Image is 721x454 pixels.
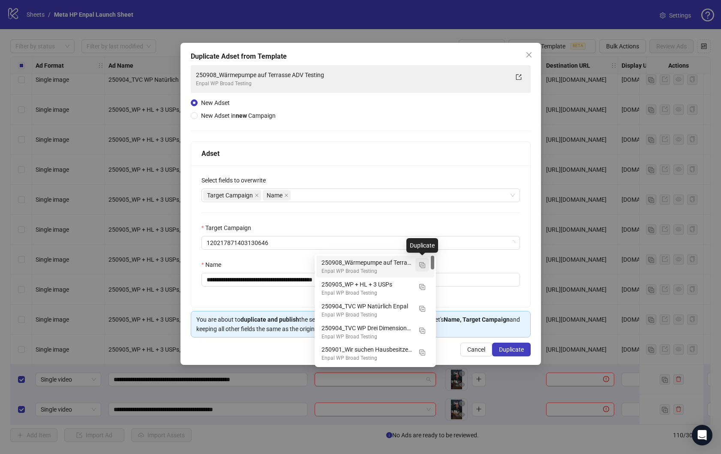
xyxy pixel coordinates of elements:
span: close [255,193,259,197]
div: Enpal WP Broad Testing [321,354,412,362]
span: close [284,193,288,197]
label: Target Campaign [201,223,257,233]
span: Name [263,190,291,200]
input: Name [201,273,520,287]
div: 250901_WP mit Bullets + Streichpreis [316,364,434,386]
label: Name [201,260,227,269]
div: 250904_TVC WP Drei Dimensionen [316,321,434,343]
button: Cancel [460,343,492,356]
img: Duplicate [419,262,425,268]
div: 250908_Wärmepumpe auf Terrasse ADV Testing [316,256,434,278]
div: You are about to the selected adset without any ads, overwriting adset's and keeping all other fi... [196,315,525,334]
span: close [526,51,532,58]
div: 250904_TVC WP Natürlich Enpal [321,302,412,311]
span: Target Campaign [207,191,253,200]
div: 250908_Wärmepumpe auf Terrasse ADV Testing [196,70,508,80]
div: Enpal WP Broad Testing [321,267,412,275]
div: 250905_WP + HL + 3 USPs [321,280,412,289]
img: Duplicate [419,284,425,290]
button: Close [522,48,536,62]
span: Duplicate [499,346,524,353]
div: Enpal WP Broad Testing [321,311,412,319]
img: Duplicate [419,349,425,355]
div: Duplicate [406,238,438,253]
button: Duplicate [415,302,429,315]
button: Duplicate [415,345,429,358]
div: 250901_Wir suchen Hausbesitzer WP 4.0 [316,343,434,364]
div: Enpal WP Broad Testing [321,333,412,341]
div: 250904_TVC WP Drei Dimensionen [321,323,412,333]
button: Duplicate [415,280,429,293]
div: 250904_TVC WP Natürlich Enpal [316,299,434,321]
span: New Adset [201,99,230,106]
div: Enpal WP Broad Testing [321,289,412,297]
span: New Adset in Campaign [201,112,276,119]
span: Name [267,191,282,200]
img: Duplicate [419,306,425,312]
div: 250908_Wärmepumpe auf Terrasse ADV Testing [321,258,412,267]
div: Enpal WP Broad Testing [196,80,508,88]
button: Duplicate [492,343,531,356]
strong: new [236,112,247,119]
div: 250901_Wir suchen Hausbesitzer WP 4.0 [321,345,412,354]
strong: duplicate and publish [240,316,299,323]
div: 250905_WP + HL + 3 USPs [316,278,434,299]
label: Select fields to overwrite [201,176,271,185]
span: export [516,74,522,80]
img: Duplicate [419,328,425,334]
strong: Name, Target Campaign [444,316,510,323]
div: Adset [201,148,520,159]
div: Duplicate Adset from Template [191,51,531,62]
span: 120217871403130646 [207,236,515,249]
span: Target Campaign [203,190,261,200]
button: Duplicate [415,258,429,272]
button: Duplicate [415,323,429,337]
div: Open Intercom Messenger [692,425,712,445]
span: Cancel [467,346,485,353]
